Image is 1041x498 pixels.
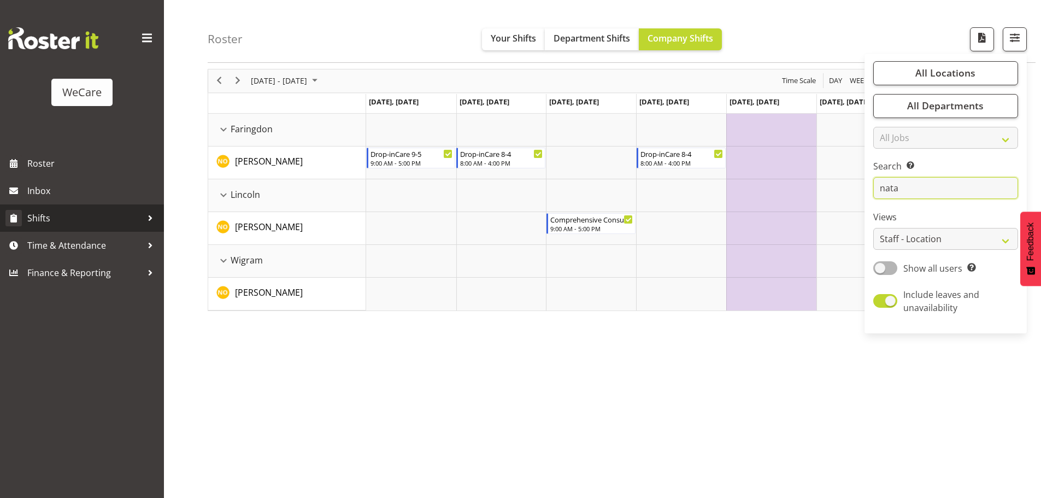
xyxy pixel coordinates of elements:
[208,69,997,311] div: Timeline Week of October 20, 2025
[460,97,509,107] span: [DATE], [DATE]
[730,97,779,107] span: [DATE], [DATE]
[545,28,639,50] button: Department Shifts
[231,122,273,136] span: Faringdon
[208,278,366,310] td: Natasha Ottley resource
[235,286,303,299] a: [PERSON_NAME]
[231,188,260,201] span: Lincoln
[27,237,142,254] span: Time & Attendance
[231,254,263,267] span: Wigram
[780,74,818,87] button: Time Scale
[849,74,869,87] span: Week
[208,179,366,212] td: Lincoln resource
[235,155,303,168] a: [PERSON_NAME]
[370,148,453,159] div: Drop-inCare 9-5
[640,159,723,167] div: 8:00 AM - 4:00 PM
[915,67,975,80] span: All Locations
[903,262,962,274] span: Show all users
[8,27,98,49] img: Rosterit website logo
[639,28,722,50] button: Company Shifts
[1020,212,1041,286] button: Feedback - Show survey
[903,289,979,314] span: Include leaves and unavailability
[212,74,227,87] button: Previous
[208,114,366,147] td: Faringdon resource
[62,84,102,101] div: WeCare
[554,32,630,44] span: Department Shifts
[848,74,871,87] button: Timeline Week
[235,286,303,298] span: [PERSON_NAME]
[640,148,723,159] div: Drop-inCare 8-4
[482,28,545,50] button: Your Shifts
[460,159,543,167] div: 8:00 AM - 4:00 PM
[970,27,994,51] button: Download a PDF of the roster according to the set date range.
[367,148,456,168] div: Natasha Ottley"s event - Drop-inCare 9-5 Begin From Monday, October 20, 2025 at 9:00:00 AM GMT+13...
[820,97,869,107] span: [DATE], [DATE]
[208,33,243,45] h4: Roster
[828,74,843,87] span: Day
[639,97,689,107] span: [DATE], [DATE]
[1003,27,1027,51] button: Filter Shifts
[27,155,158,172] span: Roster
[637,148,726,168] div: Natasha Ottley"s event - Drop-inCare 8-4 Begin From Thursday, October 23, 2025 at 8:00:00 AM GMT+...
[907,99,984,113] span: All Departments
[491,32,536,44] span: Your Shifts
[208,245,366,278] td: Wigram resource
[827,74,844,87] button: Timeline Day
[873,211,1018,224] label: Views
[208,147,366,179] td: Natasha Ottley resource
[250,74,308,87] span: [DATE] - [DATE]
[1026,222,1036,261] span: Feedback
[781,74,817,87] span: Time Scale
[247,69,324,92] div: October 20 - 26, 2025
[235,220,303,233] a: [PERSON_NAME]
[27,210,142,226] span: Shifts
[370,159,453,167] div: 9:00 AM - 5:00 PM
[27,183,158,199] span: Inbox
[873,61,1018,85] button: All Locations
[873,160,1018,173] label: Search
[208,212,366,245] td: Natasha Ottley resource
[456,148,545,168] div: Natasha Ottley"s event - Drop-inCare 8-4 Begin From Tuesday, October 21, 2025 at 8:00:00 AM GMT+1...
[873,178,1018,200] input: Search
[249,74,322,87] button: October 2025
[235,155,303,167] span: [PERSON_NAME]
[648,32,713,44] span: Company Shifts
[549,97,599,107] span: [DATE], [DATE]
[210,69,228,92] div: previous period
[460,148,543,159] div: Drop-inCare 8-4
[550,214,633,225] div: Comprehensive Consult
[27,265,142,281] span: Finance & Reporting
[546,213,636,234] div: Natasha Ottley"s event - Comprehensive Consult Begin From Wednesday, October 22, 2025 at 9:00:00 ...
[231,74,245,87] button: Next
[369,97,419,107] span: [DATE], [DATE]
[228,69,247,92] div: next period
[873,94,1018,118] button: All Departments
[235,221,303,233] span: [PERSON_NAME]
[550,224,633,233] div: 9:00 AM - 5:00 PM
[366,114,997,310] table: Timeline Week of October 20, 2025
